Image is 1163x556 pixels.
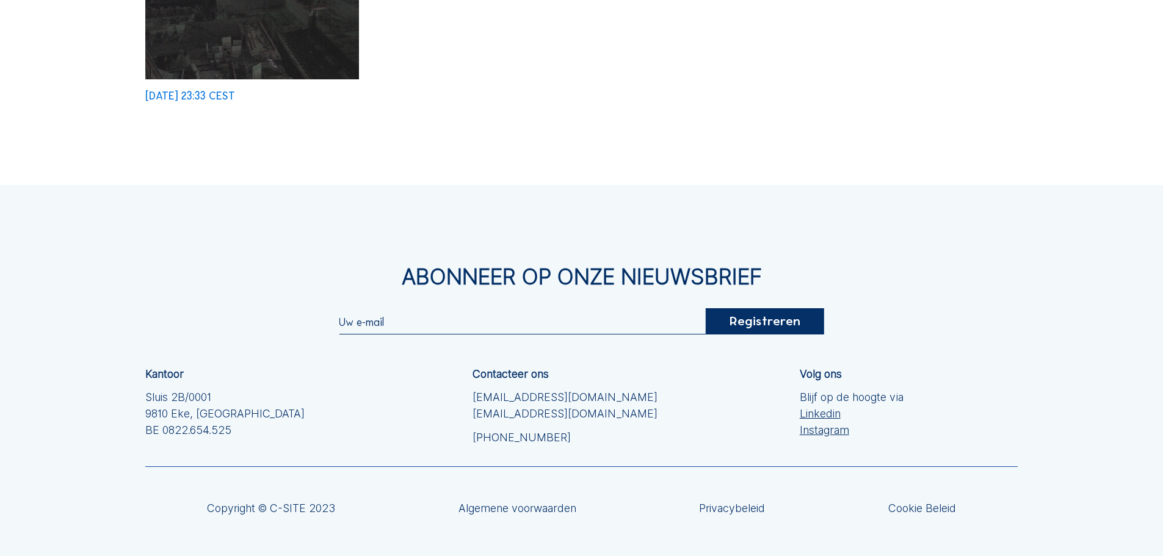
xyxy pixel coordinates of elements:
[207,503,335,514] div: Copyright © C-SITE 2023
[473,369,549,380] div: Contacteer ons
[339,316,705,329] input: Uw e-mail
[473,389,658,406] a: [EMAIL_ADDRESS][DOMAIN_NAME]
[473,430,658,446] a: [PHONE_NUMBER]
[145,266,1018,288] div: Abonneer op onze nieuwsbrief
[800,389,904,438] div: Blijf op de hoogte via
[800,406,904,422] a: Linkedin
[800,369,842,380] div: Volg ons
[888,503,956,514] a: Cookie Beleid
[458,503,576,514] a: Algemene voorwaarden
[473,406,658,422] a: [EMAIL_ADDRESS][DOMAIN_NAME]
[705,308,824,334] div: Registreren
[800,422,904,439] a: Instagram
[145,389,305,438] div: Sluis 2B/0001 9810 Eke, [GEOGRAPHIC_DATA] BE 0822.654.525
[699,503,765,514] a: Privacybeleid
[145,91,235,102] div: [DATE] 23:33 CEST
[145,369,184,380] div: Kantoor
